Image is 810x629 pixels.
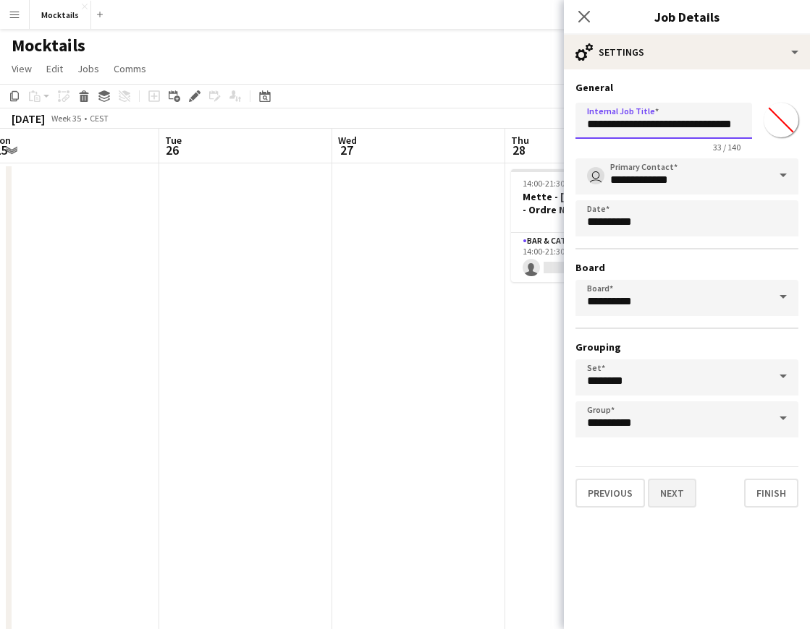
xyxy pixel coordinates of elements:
[41,59,69,78] a: Edit
[114,62,146,75] span: Comms
[509,142,529,158] span: 28
[6,59,38,78] a: View
[564,35,810,69] div: Settings
[511,169,673,282] app-job-card: 14:00-21:30 (7h30m)0/1Mette - [GEOGRAPHIC_DATA] - Ordre Nr. 162981 RoleBar & Catering (Bar Tender...
[108,59,152,78] a: Comms
[338,134,357,147] span: Wed
[511,233,673,282] app-card-role: Bar & Catering (Bar Tender)0/114:00-21:30 (7h30m)
[523,178,598,189] span: 14:00-21:30 (7h30m)
[575,341,798,354] h3: Grouping
[511,134,529,147] span: Thu
[336,142,357,158] span: 27
[12,62,32,75] span: View
[648,479,696,508] button: Next
[511,190,673,216] h3: Mette - [GEOGRAPHIC_DATA] - Ordre Nr. 16298
[12,111,45,126] div: [DATE]
[575,479,645,508] button: Previous
[77,62,99,75] span: Jobs
[564,7,810,26] h3: Job Details
[575,261,798,274] h3: Board
[165,134,182,147] span: Tue
[72,59,105,78] a: Jobs
[30,1,91,29] button: Mocktails
[90,113,109,124] div: CEST
[46,62,63,75] span: Edit
[575,81,798,94] h3: General
[12,35,85,56] h1: Mocktails
[48,113,84,124] span: Week 35
[163,142,182,158] span: 26
[701,142,752,153] span: 33 / 140
[744,479,798,508] button: Finish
